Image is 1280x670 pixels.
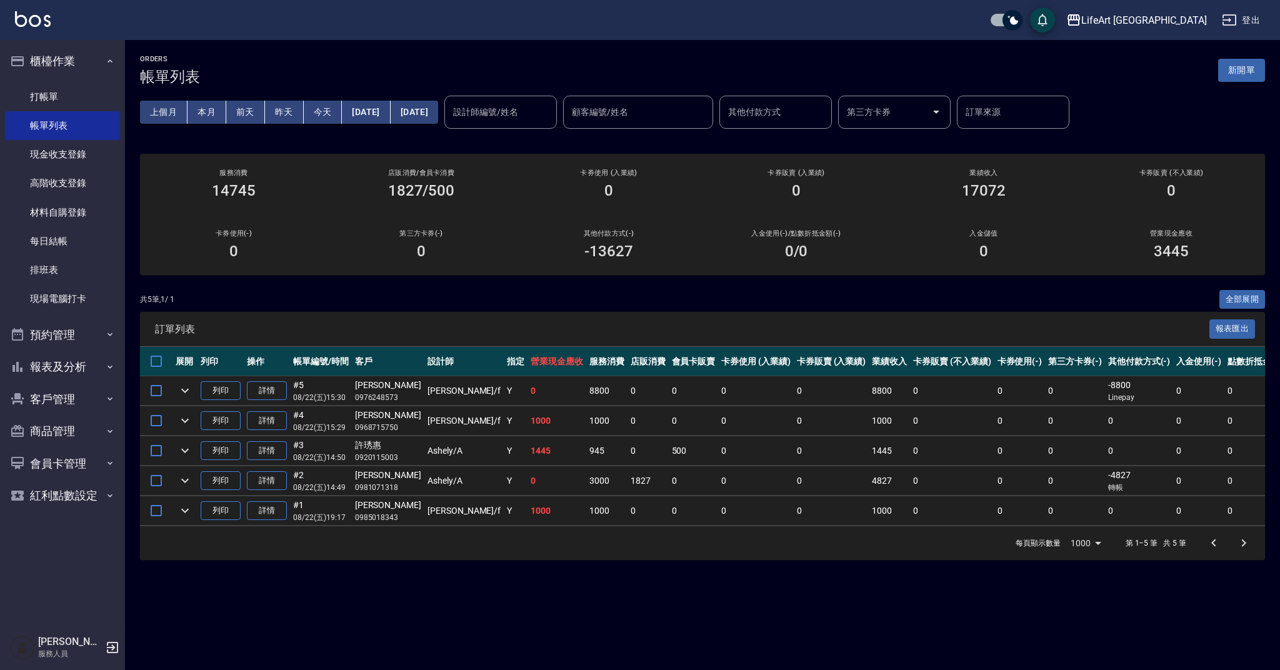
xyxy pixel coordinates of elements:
td: 0 [910,466,994,496]
p: 0920115003 [355,452,421,463]
td: 0 [794,496,869,526]
button: 櫃檯作業 [5,45,120,77]
th: 列印 [197,347,244,376]
td: 1000 [586,496,627,526]
th: 會員卡販賣 [669,347,719,376]
td: 0 [794,376,869,406]
td: 0 [994,376,1046,406]
button: 報表匯出 [1209,319,1256,339]
button: LifeArt [GEOGRAPHIC_DATA] [1061,7,1212,33]
th: 客戶 [352,347,424,376]
th: 其他付款方式(-) [1105,347,1174,376]
button: 紅利點數設定 [5,479,120,512]
td: 1827 [627,466,669,496]
h2: 入金使用(-) /點數折抵金額(-) [717,229,875,237]
th: 展開 [172,347,197,376]
h3: 14745 [212,182,256,199]
button: 全部展開 [1219,290,1266,309]
td: 0 [794,466,869,496]
td: 4827 [869,466,910,496]
p: 第 1–5 筆 共 5 筆 [1126,537,1186,549]
th: 服務消費 [586,347,627,376]
button: 商品管理 [5,415,120,447]
td: 0 [627,406,669,436]
button: 列印 [201,381,241,401]
h2: 卡券販賣 (不入業績) [1092,169,1250,177]
td: 0 [718,436,794,466]
td: 0 [527,376,586,406]
a: 新開單 [1218,64,1265,76]
td: 0 [627,496,669,526]
td: 0 [910,376,994,406]
h3: 0 [604,182,613,199]
p: Linepay [1108,392,1171,403]
td: Y [504,496,527,526]
button: Open [926,102,946,122]
p: 0968715750 [355,422,421,433]
a: 現金收支登錄 [5,140,120,169]
h2: 營業現金應收 [1092,229,1250,237]
h3: -13627 [584,242,633,260]
td: 0 [718,466,794,496]
td: #2 [290,466,352,496]
h3: 0 [417,242,426,260]
td: 8800 [869,376,910,406]
td: -8800 [1105,376,1174,406]
h3: 0 [229,242,238,260]
img: Logo [15,11,51,27]
td: 0 [527,466,586,496]
button: 昨天 [265,101,304,124]
button: 報表及分析 [5,351,120,383]
td: 0 [669,466,719,496]
a: 詳情 [247,471,287,491]
th: 卡券使用(-) [994,347,1046,376]
span: 訂單列表 [155,323,1209,336]
td: 0 [994,466,1046,496]
td: 0 [1173,406,1224,436]
h2: 卡券使用(-) [155,229,312,237]
a: 排班表 [5,256,120,284]
td: 0 [1173,376,1224,406]
td: 1000 [869,406,910,436]
p: 08/22 (五) 14:50 [293,452,349,463]
p: 08/22 (五) 15:30 [293,392,349,403]
th: 卡券使用 (入業績) [718,347,794,376]
h3: 17072 [962,182,1006,199]
td: 1445 [527,436,586,466]
th: 業績收入 [869,347,910,376]
p: 每頁顯示數量 [1016,537,1061,549]
td: 1000 [586,406,627,436]
th: 卡券販賣 (入業績) [794,347,869,376]
td: #1 [290,496,352,526]
a: 現場電腦打卡 [5,284,120,313]
div: LifeArt [GEOGRAPHIC_DATA] [1081,12,1207,28]
button: 登出 [1217,9,1265,32]
td: 0 [1105,496,1174,526]
button: expand row [176,501,194,520]
h2: 業績收入 [905,169,1062,177]
th: 卡券販賣 (不入業績) [910,347,994,376]
td: 0 [994,406,1046,436]
td: 1445 [869,436,910,466]
button: save [1030,7,1055,32]
td: 0 [910,406,994,436]
h3: 服務消費 [155,169,312,177]
td: 945 [586,436,627,466]
a: 帳單列表 [5,111,120,140]
td: 0 [994,496,1046,526]
p: 08/22 (五) 19:17 [293,512,349,523]
div: [PERSON_NAME] [355,409,421,422]
button: 列印 [201,501,241,521]
h2: 卡券使用 (入業績) [530,169,687,177]
button: expand row [176,471,194,490]
td: 0 [669,496,719,526]
h3: 3445 [1154,242,1189,260]
td: 500 [669,436,719,466]
td: 0 [627,376,669,406]
button: expand row [176,441,194,460]
a: 高階收支登錄 [5,169,120,197]
td: 0 [794,406,869,436]
button: 列印 [201,441,241,461]
p: 0981071318 [355,482,421,493]
p: 轉帳 [1108,482,1171,493]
